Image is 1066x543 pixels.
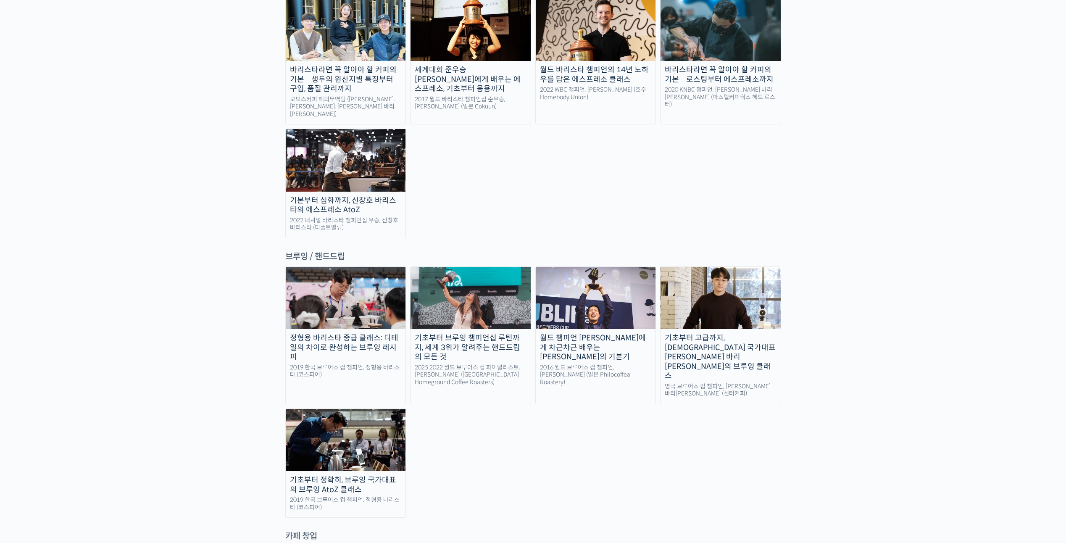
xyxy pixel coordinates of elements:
div: 기초부터 브루잉 챔피언십 루틴까지, 세계 3위가 알려주는 핸드드립의 모든 것 [411,333,531,362]
a: 기초부터 고급까지, [DEMOGRAPHIC_DATA] 국가대표 [PERSON_NAME] 바리[PERSON_NAME]의 브루잉 클래스 영국 브루어스 컵 챔피언, [PERSON_... [660,266,781,404]
img: hyungyongjeong_thumbnail.jpg [286,409,406,471]
span: 대화 [77,279,87,286]
div: 모모스커피 해외무역팀 ([PERSON_NAME], [PERSON_NAME], [PERSON_NAME] 바리[PERSON_NAME]) [286,96,406,118]
div: 브루잉 / 핸드드립 [285,251,781,262]
a: 기초부터 브루잉 챔피언십 루틴까지, 세계 3위가 알려주는 핸드드립의 모든 것 2025 2022 월드 브루어스 컵 파이널리스트, [PERSON_NAME] ([GEOGRAPHIC... [410,266,531,404]
div: 바리스타라면 꼭 알아야 할 커피의 기본 – 생두의 원산지별 특징부터 구입, 품질 관리까지 [286,65,406,94]
div: 기본부터 심화까지, 신창호 바리스타의 에스프레소 AtoZ [286,196,406,215]
img: sanghopark-thumbnail.jpg [661,267,781,329]
a: 설정 [108,266,161,287]
img: advanced-brewing_course-thumbnail.jpeg [286,267,406,329]
div: 2022 WBC 챔피언, [PERSON_NAME] (호주 Homebody Union) [536,86,656,101]
div: 2019 한국 브루어스 컵 챔피언, 정형용 바리스타 (코스피어) [286,364,406,379]
a: 정형용 바리스타 중급 클래스: 디테일의 차이로 완성하는 브루잉 레시피 2019 한국 브루어스 컵 챔피언, 정형용 바리스타 (코스피어) [285,266,406,404]
div: 월드 챔피언 [PERSON_NAME]에게 차근차근 배우는 [PERSON_NAME]의 기본기 [536,333,656,362]
div: 2016 월드 브루어스 컵 챔피언, [PERSON_NAME] (일본 Philocoffea Roastery) [536,364,656,386]
div: 2022 내셔널 바리스타 챔피언십 우승, 신창호 바리스타 (디폴트밸류) [286,217,406,232]
div: 기초부터 고급까지, [DEMOGRAPHIC_DATA] 국가대표 [PERSON_NAME] 바리[PERSON_NAME]의 브루잉 클래스 [661,333,781,381]
div: 월드 바리스타 챔피언의 14년 노하우를 담은 에스프레소 클래스 [536,65,656,84]
div: 2019 한국 브루어스 컵 챔피언, 정형용 바리스타 (코스피어) [286,496,406,511]
div: 카페 창업 [285,530,781,542]
div: 바리스타라면 꼭 알아야 할 커피의 기본 – 로스팅부터 에스프레소까지 [661,65,781,84]
img: fundamentals-of-brewing_course-thumbnail.jpeg [536,267,656,329]
a: 홈 [3,266,55,287]
div: 세계대회 준우승 [PERSON_NAME]에게 배우는 에스프레소, 기초부터 응용까지 [411,65,531,94]
a: 월드 챔피언 [PERSON_NAME]에게 차근차근 배우는 [PERSON_NAME]의 기본기 2016 월드 브루어스 컵 챔피언, [PERSON_NAME] (일본 Philocof... [535,266,656,404]
img: from-brewing-basics-to-competition_course-thumbnail.jpg [411,267,531,329]
div: 2017 월드 바리스타 챔피언십 준우승, [PERSON_NAME] (일본 Cokuun) [411,96,531,111]
a: 대화 [55,266,108,287]
img: changhoshin_thumbnail2.jpeg [286,129,406,191]
div: 정형용 바리스타 중급 클래스: 디테일의 차이로 완성하는 브루잉 레시피 [286,333,406,362]
div: 기초부터 정확히, 브루잉 국가대표의 브루잉 AtoZ 클래스 [286,475,406,494]
span: 홈 [26,279,32,286]
div: 2025 2022 월드 브루어스 컵 파이널리스트, [PERSON_NAME] ([GEOGRAPHIC_DATA] Homeground Coffee Roasters) [411,364,531,386]
span: 설정 [130,279,140,286]
div: 영국 브루어스 컵 챔피언, [PERSON_NAME] 바리[PERSON_NAME] (센터커피) [661,383,781,398]
a: 기초부터 정확히, 브루잉 국가대표의 브루잉 AtoZ 클래스 2019 한국 브루어스 컵 챔피언, 정형용 바리스타 (코스피어) [285,409,406,518]
div: 2020 KNBC 챔피언, [PERSON_NAME] 바리[PERSON_NAME] (파스텔커피웍스 헤드 로스터) [661,86,781,108]
a: 기본부터 심화까지, 신창호 바리스타의 에스프레소 AtoZ 2022 내셔널 바리스타 챔피언십 우승, 신창호 바리스타 (디폴트밸류) [285,129,406,238]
